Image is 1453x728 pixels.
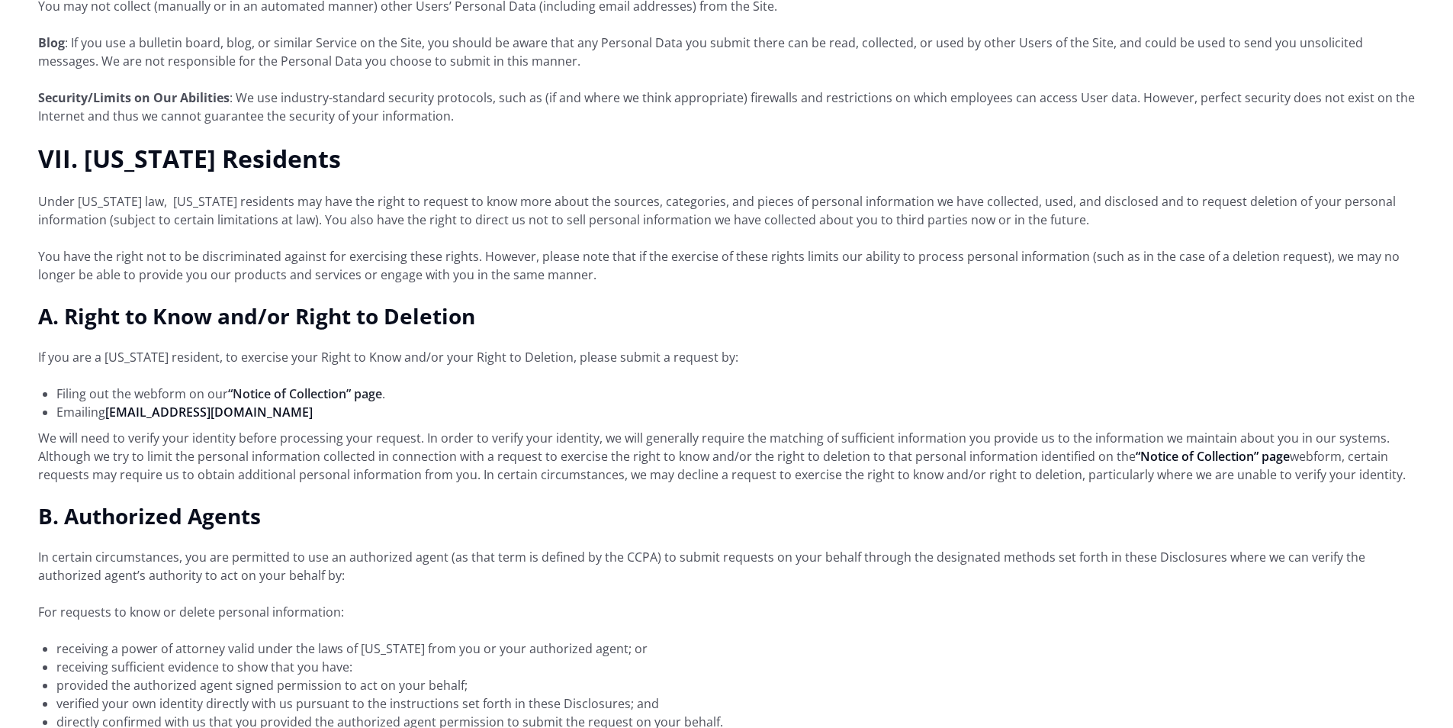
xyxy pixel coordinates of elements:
[38,34,1415,70] p: : If you use a bulletin board, blog, or similar Service on the Site, you should be aware that any...
[56,694,1415,713] li: verified your own identity directly with us pursuant to the instructions set forth in these Discl...
[105,404,313,420] a: [EMAIL_ADDRESS][DOMAIN_NAME]
[38,501,261,530] strong: B. Authorized Agents
[56,385,1415,403] li: Filing out the webform on our .
[38,192,1415,229] p: Under [US_STATE] law, [US_STATE] residents may have the right to request to know more about the s...
[228,385,382,402] a: “Notice of Collection” page
[38,301,475,330] strong: A. Right to Know and/or Right to Deletion
[56,658,1415,676] li: receiving sufficient evidence to show that you have:
[38,348,1415,366] p: If you are a [US_STATE] resident, to exercise your Right to Know and/or your Right to Deletion, p...
[56,639,1415,658] li: receiving a power of attorney valid under the laws of [US_STATE] from you or your authorized agen...
[38,89,1415,125] p: : We use industry-standard security protocols, such as (if and where we think appropriate) firewa...
[38,429,1415,484] p: We will need to verify your identity before processing your request. In order to verify your iden...
[38,34,65,51] strong: Blog
[1136,448,1290,465] a: “Notice of Collection” page
[38,247,1415,284] p: You have the right not to be discriminated against for exercising these rights. However, please n...
[38,89,230,106] strong: Security/Limits on Our Abilities
[38,548,1415,585] p: In certain circumstances, you are permitted to use an authorized agent (as that term is defined b...
[56,403,1415,421] li: Emailing
[38,603,1415,621] p: For requests to know or delete personal information:
[38,142,341,175] strong: VII. [US_STATE] Residents
[56,676,1415,694] li: provided the authorized agent signed permission to act on your behalf;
